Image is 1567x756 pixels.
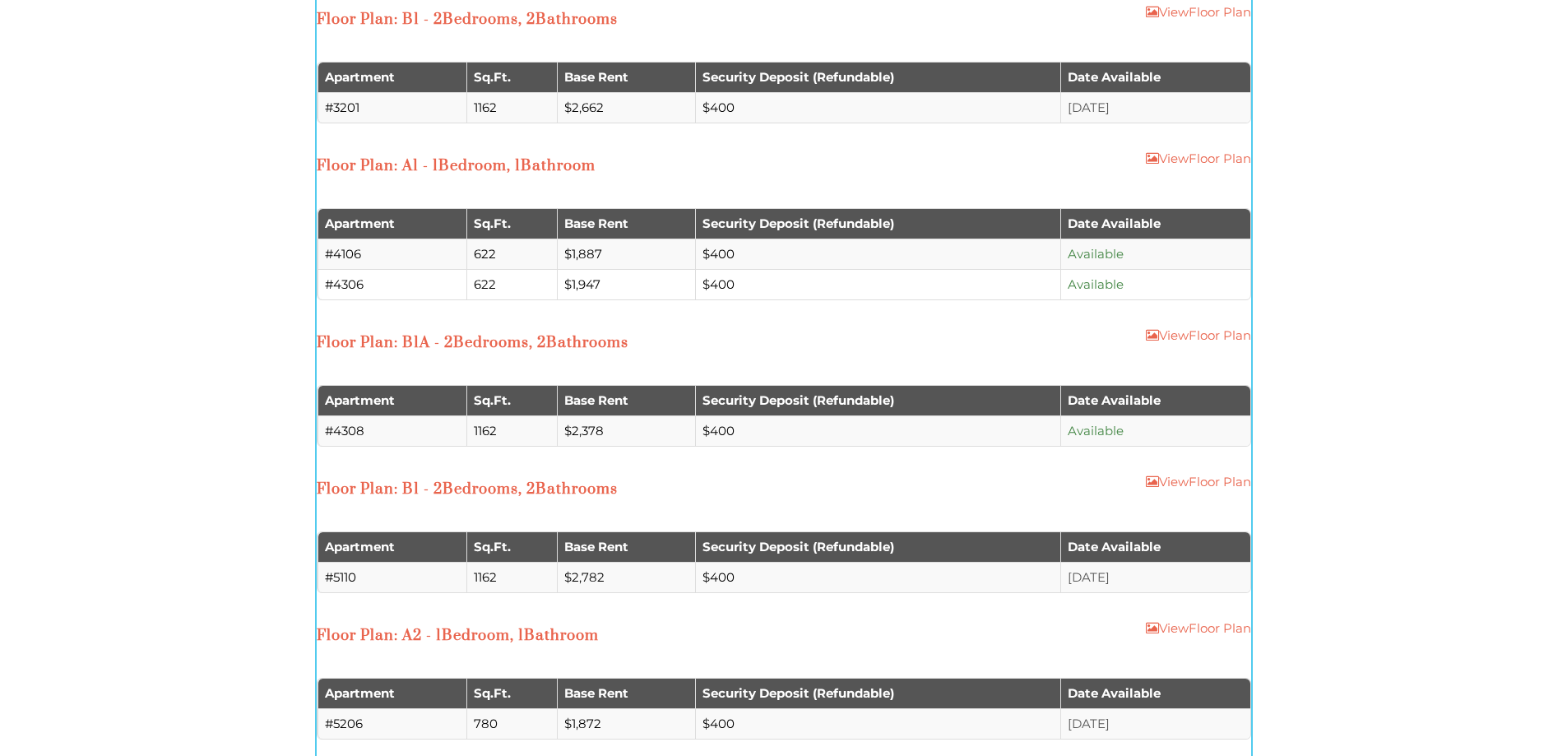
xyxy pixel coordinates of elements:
[318,92,466,123] td: #3201
[318,209,466,239] th: Apartment
[1159,474,1189,489] span: View
[1159,151,1251,166] span: Floor Plan
[557,386,696,415] th: Base Rent
[695,708,1060,739] td: $400
[535,480,618,499] span: Bathrooms
[453,333,529,352] span: Bedrooms
[557,239,696,269] td: $1,887
[1159,327,1189,343] span: View
[1146,4,1251,20] a: ViewFloor Plan
[474,69,511,85] span: Sq.Ft.
[535,10,618,29] span: Bathrooms
[318,239,466,269] td: #4106
[1068,423,1124,438] span: Available
[474,392,511,408] span: Sq.Ft.
[317,156,596,175] h3: : A1 - 1 , 1
[695,415,1060,446] td: $400
[474,539,511,554] span: Sq.Ft.
[317,156,394,175] span: Floor Plan
[557,415,696,446] td: $2,378
[466,415,557,446] td: 1162
[695,679,1060,708] th: Security Deposit (Refundable)
[466,708,557,739] td: 780
[466,92,557,123] td: 1162
[474,216,511,231] span: Sq.Ft.
[1146,474,1251,489] a: ViewFloor Plan
[317,626,394,645] span: Floor Plan
[546,333,628,352] span: Bathrooms
[466,269,557,299] td: 622
[1159,620,1251,636] span: Floor Plan
[466,562,557,592] td: 1162
[317,333,628,352] h3: : B1A - 2 , 2
[318,679,466,708] th: Apartment
[443,480,518,499] span: Bedrooms
[318,386,466,415] th: Apartment
[695,209,1060,239] th: Security Deposit (Refundable)
[1068,246,1124,262] span: Available
[557,269,696,299] td: $1,947
[1159,151,1189,166] span: View
[317,333,394,352] span: Floor Plan
[557,708,696,739] td: $1,872
[317,626,599,645] h3: : A2 - 1 , 1
[557,679,696,708] th: Base Rent
[466,239,557,269] td: 622
[1068,276,1124,292] span: Available
[557,562,696,592] td: $2,782
[557,532,696,562] th: Base Rent
[1068,100,1110,115] span: [DATE]
[1060,209,1250,239] th: Date Available
[557,209,696,239] th: Base Rent
[442,626,510,645] span: Bedroom
[474,685,511,701] span: Sq.Ft.
[318,415,466,446] td: #4308
[1060,63,1250,92] th: Date Available
[318,63,466,92] th: Apartment
[1068,716,1110,731] span: [DATE]
[1060,679,1250,708] th: Date Available
[1146,620,1251,636] a: ViewFloor Plan
[318,562,466,592] td: #5110
[317,480,394,499] span: Floor Plan
[318,269,466,299] td: #4306
[1159,4,1189,20] span: View
[317,480,618,499] h3: : B1 - 2 , 2
[1159,4,1251,20] span: Floor Plan
[557,63,696,92] th: Base Rent
[443,10,518,29] span: Bedrooms
[1060,386,1250,415] th: Date Available
[1146,327,1251,343] a: ViewFloor Plan
[695,532,1060,562] th: Security Deposit (Refundable)
[695,239,1060,269] td: $400
[1146,151,1251,166] a: ViewFloor Plan
[1060,532,1250,562] th: Date Available
[695,562,1060,592] td: $400
[524,626,599,645] span: Bathroom
[695,92,1060,123] td: $400
[557,92,696,123] td: $2,662
[318,532,466,562] th: Apartment
[695,63,1060,92] th: Security Deposit (Refundable)
[317,10,394,29] span: Floor Plan
[1159,620,1189,636] span: View
[1159,474,1251,489] span: Floor Plan
[438,156,507,175] span: Bedroom
[695,269,1060,299] td: $400
[317,10,618,29] h3: : B1 - 2 , 2
[521,156,596,175] span: Bathroom
[1068,569,1110,585] span: [DATE]
[318,708,466,739] td: #5206
[1159,327,1251,343] span: Floor Plan
[695,386,1060,415] th: Security Deposit (Refundable)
